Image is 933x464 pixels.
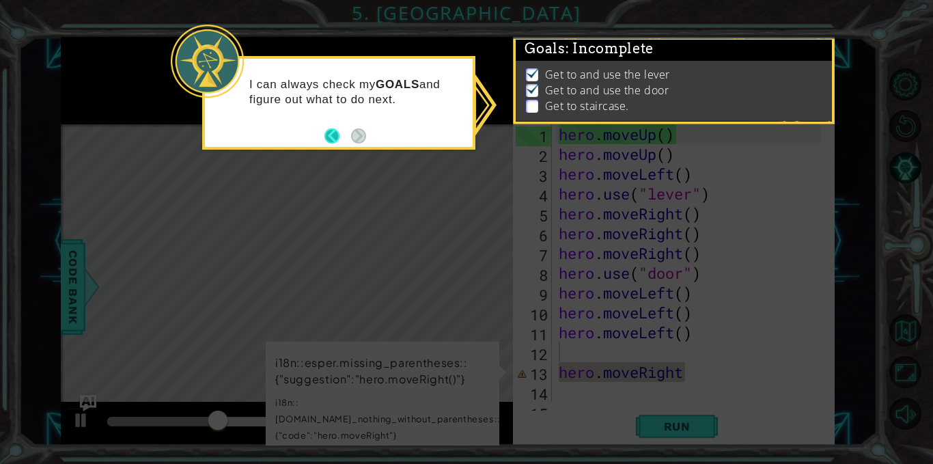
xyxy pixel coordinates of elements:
p: Get to and use the lever [545,67,670,82]
button: Next [351,128,366,144]
img: Check mark for checkbox [526,67,540,78]
span: : Incomplete [566,40,654,57]
button: Back [324,128,351,144]
strong: GOALS [376,78,419,91]
span: Goals [525,40,654,57]
p: Get to staircase. [545,98,629,113]
p: Get to and use the door [545,83,669,98]
img: Check mark for checkbox [526,83,540,94]
p: I can always check my and figure out what to do next. [249,77,463,107]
